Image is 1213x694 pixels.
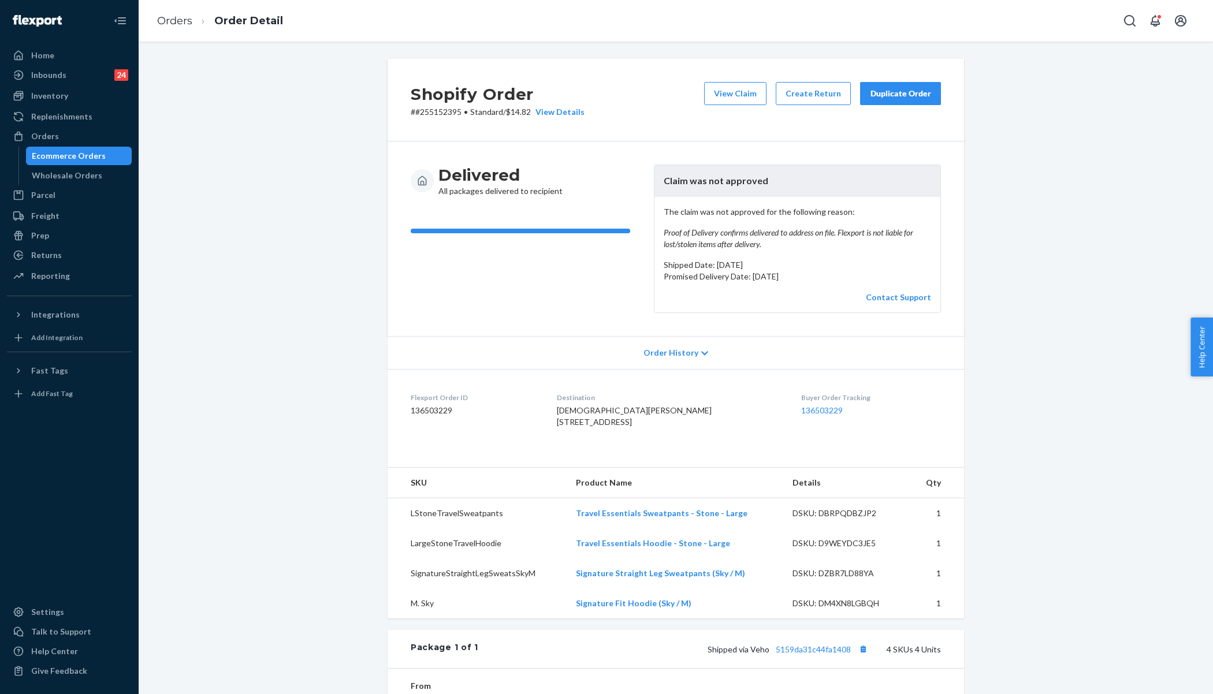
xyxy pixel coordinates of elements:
div: Wholesale Orders [32,170,102,181]
header: Claim was not approved [654,165,940,197]
div: Home [31,50,54,61]
a: Returns [7,246,132,264]
dt: Destination [557,393,782,402]
div: Integrations [31,309,80,320]
span: Shipped via Veho [708,644,870,654]
button: Help Center [1190,318,1213,376]
p: Promised Delivery Date: [DATE] [664,271,931,282]
div: Ecommerce Orders [32,150,106,162]
p: The claim was not approved for the following reason: [664,206,931,250]
button: Duplicate Order [860,82,941,105]
td: SignatureStraightLegSweatsSkyM [388,558,567,588]
div: 24 [114,69,128,81]
div: Duplicate Order [870,88,931,99]
button: Copy tracking number [855,641,870,656]
a: Signature Straight Leg Sweatpants (Sky / M) [576,568,745,578]
div: Fast Tags [31,365,68,376]
button: View Details [531,106,585,118]
span: [DEMOGRAPHIC_DATA][PERSON_NAME] [STREET_ADDRESS] [557,405,712,427]
div: Orders [31,130,59,142]
button: Open Search Box [1118,9,1141,32]
a: Inbounds24 [7,66,132,84]
span: • [464,107,468,117]
div: 4 SKUs 4 Units [478,641,941,656]
button: Give Feedback [7,662,132,680]
p: Shipped Date: [DATE] [664,259,931,271]
a: Travel Essentials Hoodie - Stone - Large [576,538,730,548]
a: Reporting [7,267,132,285]
a: Parcel [7,186,132,204]
div: Returns [31,249,62,261]
a: Ecommerce Orders [26,147,132,165]
a: Help Center [7,642,132,661]
a: Add Integration [7,329,132,347]
div: Settings [31,606,64,618]
a: Home [7,46,132,65]
a: 136503229 [801,405,843,415]
div: Prep [31,230,49,241]
div: DSKU: DM4XN8LGBQH [792,598,901,609]
div: Add Integration [31,333,83,342]
td: M. Sky [388,588,567,618]
dd: 136503229 [411,405,538,416]
a: 5159da31c44fa1408 [776,644,851,654]
a: Settings [7,603,132,621]
div: Reporting [31,270,70,282]
button: Talk to Support [7,622,132,641]
a: Order Detail [214,14,283,27]
a: Travel Essentials Sweatpants - Stone - Large [576,508,747,518]
dt: Flexport Order ID [411,393,538,402]
td: 1 [910,528,964,558]
div: Give Feedback [31,665,87,677]
div: Talk to Support [31,626,91,637]
button: Create Return [776,82,851,105]
td: 1 [910,498,964,528]
div: All packages delivered to recipient [438,165,563,197]
button: Integrations [7,305,132,324]
div: DSKU: D9WEYDC3JE5 [792,538,901,549]
a: Add Fast Tag [7,385,132,403]
td: LStoneTravelSweatpants [388,498,567,528]
div: DSKU: DBRPQDBZJP2 [792,508,901,519]
div: Parcel [31,189,55,201]
a: Wholesale Orders [26,166,132,185]
div: DSKU: DZBR7LD88YA [792,568,901,579]
div: Package 1 of 1 [411,641,478,656]
a: Orders [7,127,132,145]
a: Contact Support [866,292,931,302]
a: Prep [7,226,132,245]
a: Replenishments [7,107,132,126]
p: # #255152395 / $14.82 [411,106,585,118]
div: Replenishments [31,111,92,122]
button: Close Navigation [109,9,132,32]
div: Help Center [31,646,78,657]
dt: From [411,680,549,692]
button: Open account menu [1169,9,1192,32]
span: Standard [470,107,503,117]
a: Orders [157,14,192,27]
h2: Shopify Order [411,82,585,106]
button: Fast Tags [7,361,132,380]
ol: breadcrumbs [148,4,292,38]
td: LargeStoneTravelHoodie [388,528,567,558]
img: Flexport logo [13,15,62,27]
div: Add Fast Tag [31,389,73,398]
th: Product Name [567,468,783,498]
td: 1 [910,558,964,588]
button: View Claim [704,82,767,105]
div: Freight [31,210,59,222]
div: Inbounds [31,69,66,81]
h3: Delivered [438,165,563,185]
th: Details [783,468,910,498]
th: Qty [910,468,964,498]
span: Order History [643,347,698,359]
a: Signature Fit Hoodie (Sky / M) [576,598,691,608]
button: Open notifications [1144,9,1167,32]
dt: Buyer Order Tracking [801,393,941,402]
div: Inventory [31,90,68,102]
em: Proof of Delivery confirms delivered to address on file. Flexport is not liable for lost/stolen i... [664,227,931,250]
a: Inventory [7,87,132,105]
iframe: Opens a widget where you can chat to one of our agents [1138,659,1201,688]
